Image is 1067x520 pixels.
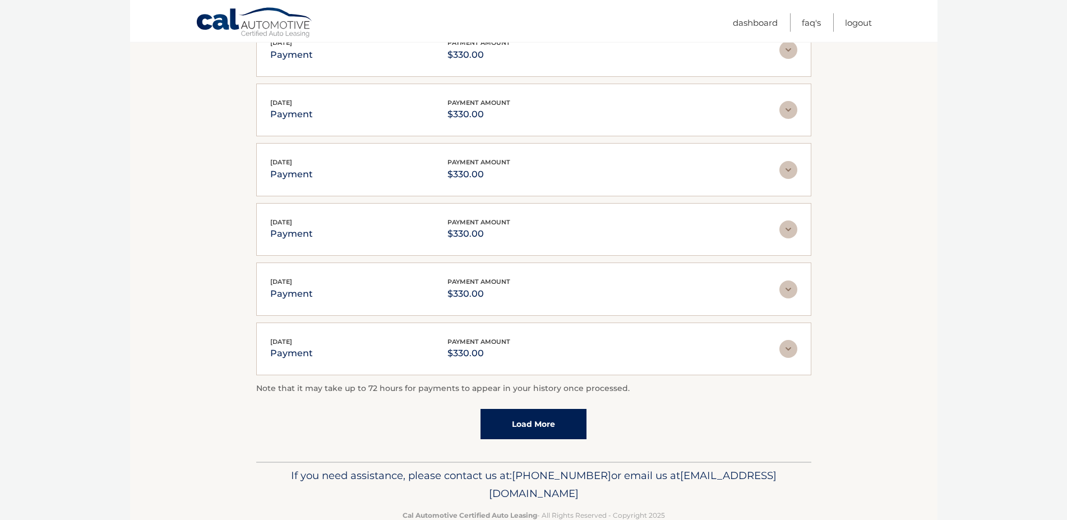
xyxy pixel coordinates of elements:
[270,226,313,242] p: payment
[196,7,313,40] a: Cal Automotive
[270,346,313,361] p: payment
[270,158,292,166] span: [DATE]
[447,226,510,242] p: $330.00
[270,99,292,107] span: [DATE]
[270,107,313,122] p: payment
[270,47,313,63] p: payment
[270,167,313,182] p: payment
[447,346,510,361] p: $330.00
[447,47,510,63] p: $330.00
[447,338,510,346] span: payment amount
[779,220,797,238] img: accordion-rest.svg
[447,158,510,166] span: payment amount
[270,39,292,47] span: [DATE]
[270,278,292,286] span: [DATE]
[845,13,872,32] a: Logout
[270,286,313,302] p: payment
[270,338,292,346] span: [DATE]
[447,39,510,47] span: payment amount
[403,511,537,519] strong: Cal Automotive Certified Auto Leasing
[489,469,777,500] span: [EMAIL_ADDRESS][DOMAIN_NAME]
[733,13,778,32] a: Dashboard
[264,467,804,503] p: If you need assistance, please contact us at: or email us at
[447,107,510,122] p: $330.00
[270,218,292,226] span: [DATE]
[447,99,510,107] span: payment amount
[447,286,510,302] p: $330.00
[256,382,811,395] p: Note that it may take up to 72 hours for payments to appear in your history once processed.
[802,13,821,32] a: FAQ's
[481,409,586,439] a: Load More
[447,218,510,226] span: payment amount
[512,469,611,482] span: [PHONE_NUMBER]
[447,278,510,286] span: payment amount
[779,340,797,358] img: accordion-rest.svg
[779,161,797,179] img: accordion-rest.svg
[779,280,797,298] img: accordion-rest.svg
[779,101,797,119] img: accordion-rest.svg
[447,167,510,182] p: $330.00
[779,41,797,59] img: accordion-rest.svg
